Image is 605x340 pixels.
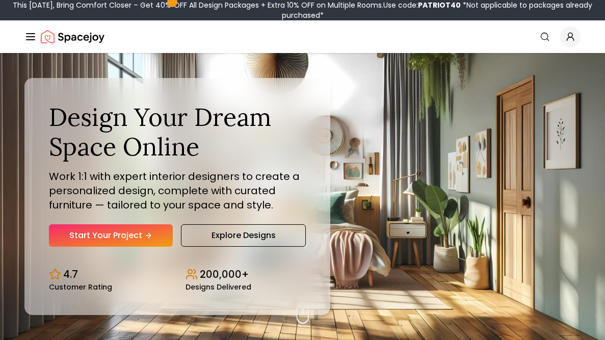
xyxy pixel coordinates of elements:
h1: Design Your Dream Space Online [49,102,306,161]
p: 4.7 [63,267,78,281]
a: Spacejoy [41,27,104,47]
small: Customer Rating [49,283,112,291]
a: Start Your Project [49,224,173,247]
nav: Global [24,20,581,53]
img: Spacejoy Logo [41,27,104,47]
p: 200,000+ [200,267,249,281]
a: Explore Designs [181,224,306,247]
small: Designs Delivered [186,283,251,291]
div: Design stats [49,259,306,291]
p: Work 1:1 with expert interior designers to create a personalized design, complete with curated fu... [49,169,306,212]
